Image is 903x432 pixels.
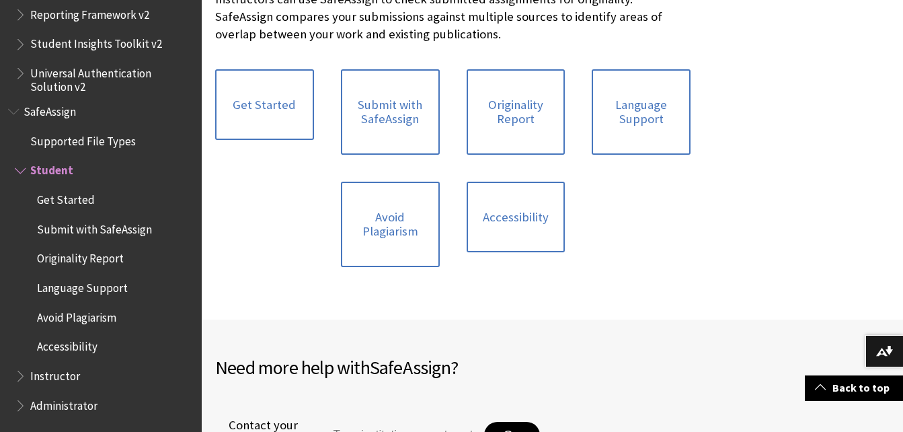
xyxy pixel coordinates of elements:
nav: Book outline for Blackboard SafeAssign [8,100,194,417]
h2: Need more help with ? [215,353,553,382]
span: SafeAssign [24,100,76,118]
span: Avoid Plagiarism [37,306,116,324]
a: Avoid Plagiarism [341,182,440,267]
a: Language Support [592,69,691,155]
span: Get Started [37,188,95,207]
span: Supported File Types [30,130,136,148]
span: Administrator [30,394,97,412]
span: SafeAssign [370,355,450,380]
span: Reporting Framework v2 [30,3,149,22]
span: Student [30,159,73,178]
a: Back to top [805,375,903,400]
span: Instructor [30,365,80,383]
span: Submit with SafeAssign [37,218,152,236]
a: Submit with SafeAssign [341,69,440,155]
span: Universal Authentication Solution v2 [30,62,192,94]
a: Get Started [215,69,314,141]
span: Student Insights Toolkit v2 [30,33,162,51]
span: Accessibility [37,336,97,354]
a: Accessibility [467,182,565,253]
a: Originality Report [467,69,565,155]
span: Language Support [37,277,128,295]
span: Originality Report [37,248,124,266]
